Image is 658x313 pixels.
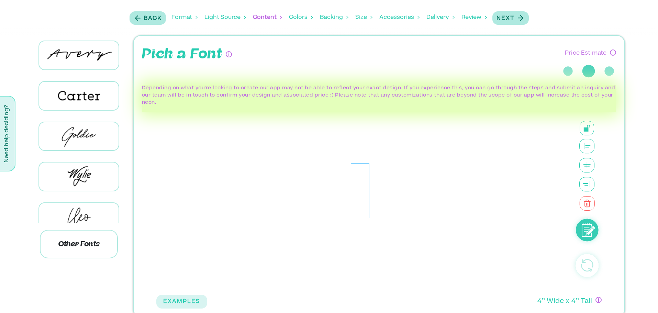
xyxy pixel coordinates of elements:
[142,85,616,107] p: Depending on what you're looking to create our app may not be able to reflect your exact design. ...
[610,49,616,56] div: Have questions about pricing or just need a human touch? Go through the process and submit an inq...
[461,7,487,28] div: Review
[289,7,313,28] div: Colors
[595,297,602,303] div: If you have questions about size, or if you can’t design exactly what you want here, no worries! ...
[204,7,246,28] div: Light Source
[142,44,222,65] p: Pick a Font
[379,7,420,28] div: Accessories
[39,82,119,110] img: Carter
[492,11,529,25] button: Next
[39,122,119,150] img: Goldie
[39,41,119,69] img: Avery
[497,14,514,23] p: Next
[40,230,118,258] p: Other Fonts
[320,7,348,28] div: Backing
[144,14,162,23] p: Back
[355,7,372,28] div: Size
[171,7,198,28] div: Format
[130,11,166,25] button: Back
[561,57,616,85] div: three-dots-loading
[537,297,592,307] p: 4 ’’ Wide x 4 ’’ Tall
[39,203,119,231] img: Cleo
[39,163,119,191] img: Wylie
[156,295,207,309] button: EXAMPLES
[426,7,455,28] div: Delivery
[565,47,606,57] p: Price Estimate
[253,7,282,28] div: Content
[624,280,658,313] iframe: Chat Widget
